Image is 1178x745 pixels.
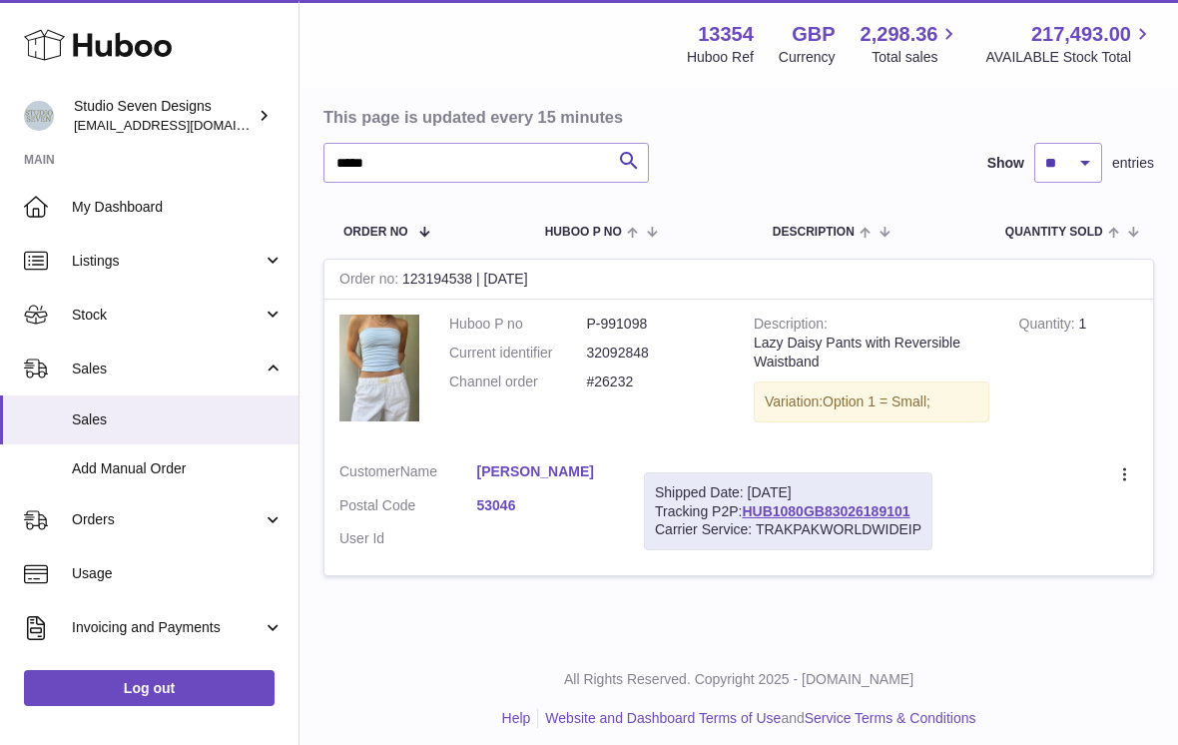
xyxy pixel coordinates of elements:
div: 123194538 | [DATE] [324,260,1153,300]
div: Tracking P2P: [644,472,932,551]
a: Service Terms & Conditions [805,710,976,726]
span: Total sales [872,48,960,67]
span: My Dashboard [72,198,284,217]
a: HUB1080GB83026189101 [742,503,909,519]
dd: #26232 [587,372,725,391]
span: Add Manual Order [72,459,284,478]
strong: Description [754,316,828,337]
span: [EMAIL_ADDRESS][DOMAIN_NAME] [74,117,294,133]
span: Order No [343,226,408,239]
span: Description [773,226,855,239]
dt: Name [339,462,477,486]
a: [PERSON_NAME] [477,462,615,481]
strong: Quantity [1019,316,1079,337]
span: 217,493.00 [1031,21,1131,48]
dt: Current identifier [449,344,587,363]
span: Quantity Sold [1005,226,1103,239]
dt: User Id [339,529,477,548]
span: AVAILABLE Stock Total [985,48,1154,67]
span: Listings [72,252,263,271]
strong: 13354 [698,21,754,48]
a: 2,298.36 Total sales [861,21,961,67]
span: Customer [339,463,400,479]
span: Huboo P no [545,226,622,239]
span: Option 1 = Small; [823,393,930,409]
a: Website and Dashboard Terms of Use [545,710,781,726]
span: Sales [72,360,263,378]
span: entries [1112,154,1154,173]
img: F9B70C03-3D69-42B0-BD0F-75A7B24DF086_1_105_c.jpg [339,315,419,421]
div: Studio Seven Designs [74,97,254,135]
div: Variation: [754,381,989,422]
dt: Channel order [449,372,587,391]
p: All Rights Reserved. Copyright 2025 - [DOMAIN_NAME] [315,670,1162,689]
strong: GBP [792,21,835,48]
span: Usage [72,564,284,583]
div: Lazy Daisy Pants with Reversible Waistband [754,334,989,372]
strong: Order no [339,271,402,292]
dt: Huboo P no [449,315,587,334]
a: 53046 [477,496,615,515]
dd: 32092848 [587,344,725,363]
div: Shipped Date: [DATE] [655,483,921,502]
div: Currency [779,48,836,67]
a: 217,493.00 AVAILABLE Stock Total [985,21,1154,67]
div: Carrier Service: TRAKPAKWORLDWIDEIP [655,520,921,539]
a: Help [502,710,531,726]
img: contact.studiosevendesigns@gmail.com [24,101,54,131]
h3: This page is updated every 15 minutes [323,106,1149,128]
span: Orders [72,510,263,529]
span: Stock [72,306,263,325]
div: Huboo Ref [687,48,754,67]
label: Show [987,154,1024,173]
span: 2,298.36 [861,21,938,48]
span: Invoicing and Payments [72,618,263,637]
span: Sales [72,410,284,429]
dd: P-991098 [587,315,725,334]
a: Log out [24,670,275,706]
li: and [538,709,975,728]
dt: Postal Code [339,496,477,520]
td: 1 [1004,300,1153,447]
